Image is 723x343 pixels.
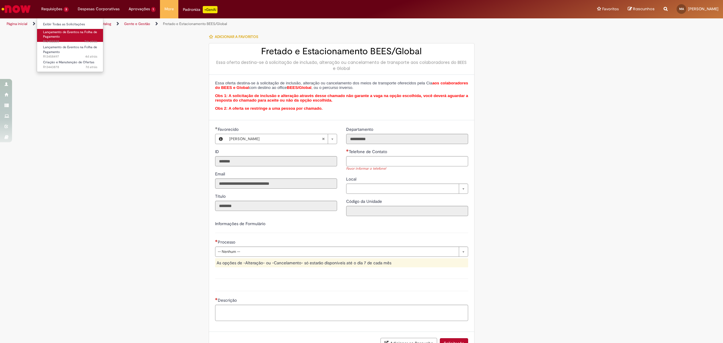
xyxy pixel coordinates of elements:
span: 7d atrás [86,65,97,69]
a: Aberto R13443878 : Criação e Manutenção de Ofertas [37,59,103,70]
button: Adicionar a Favoritos [209,30,261,43]
span: Obs 2: A oferta se restringe a uma pessoa por chamado. [215,106,323,111]
label: Somente leitura - Código da Unidade [346,198,383,204]
span: aos colaboradores do BEES e Global [215,81,468,90]
div: Essa oferta destina-se à solicitação de inclusão, alteração ou cancelamento de transporte aos col... [215,59,468,71]
p: +GenAi [203,6,218,13]
span: Descrição [218,297,238,303]
span: 4d atrás [85,54,97,59]
label: Informações de Formulário [215,221,265,226]
span: BEES/Global [287,85,311,90]
a: Rascunhos [628,6,655,12]
span: Somente leitura - Código da Unidade [346,199,383,204]
input: Email [215,178,337,189]
time: 28/08/2025 15:04:36 [85,54,97,59]
div: Padroniza [183,6,218,13]
span: MA [679,7,684,11]
span: Obrigatório Preenchido [215,127,218,129]
span: [PERSON_NAME] [229,134,322,144]
a: Limpar campo Local [346,184,468,194]
span: R13443878 [43,65,97,70]
a: Gente e Gestão [124,21,150,26]
a: Página inicial [7,21,27,26]
span: Necessários [215,298,218,300]
span: Obs 1: A solicitação de inclusão e alteração através desse chamado não garante a vaga na opção es... [215,93,468,103]
span: Criação e Manutenção de Ofertas [43,60,94,65]
span: Processo [218,239,236,245]
span: Necessários [346,149,349,152]
abbr: Limpar campo Favorecido [319,134,328,144]
div: As opções de -Alteração- ou -Cancelamento- só estarão disponíveis até o dia 7 de cada mês [215,258,468,267]
span: Essa oferta destina-se à solicitação de inclusão, alteração ou cancelamento dos meios de transpor... [215,81,468,90]
span: Somente leitura - Departamento [346,127,374,132]
a: Fretado e Estacionamento BEES/Global [163,21,227,26]
a: Exibir Todas as Solicitações [37,21,103,28]
textarea: Descrição [215,305,468,321]
input: Departamento [346,134,468,144]
span: More [164,6,174,12]
span: Rascunhos [633,6,655,12]
span: Despesas Corporativas [78,6,120,12]
label: Somente leitura - Departamento [346,126,374,132]
time: 01/09/2025 08:42:05 [84,39,97,44]
span: Necessários [215,240,218,242]
input: Telefone de Contato [346,156,468,166]
span: Somente leitura - ID [215,149,220,154]
input: ID [215,156,337,166]
span: Adicionar a Favoritos [215,34,258,39]
label: Somente leitura - Título [215,193,227,199]
span: -- Nenhum -- [218,247,456,256]
span: Aprovações [129,6,150,12]
ul: Requisições [37,18,103,72]
span: 1 [151,7,156,12]
span: 7m atrás [84,39,97,44]
span: Lançamento de Eventos na Folha de Pagamento [43,30,97,39]
label: Somente leitura - ID [215,149,220,155]
span: R13458497 [43,54,97,59]
a: Aberto R13452228 : Lançamento de Eventos na Folha de Pagamento [37,29,103,42]
h2: Fretado e Estacionamento BEES/Global [215,46,468,56]
span: Local [346,176,358,182]
img: ServiceNow [1,3,32,15]
ul: Trilhas de página [5,18,477,30]
label: Somente leitura - Email [215,171,226,177]
input: Título [215,201,337,211]
span: Necessários - Favorecido [218,127,240,132]
span: [PERSON_NAME] [688,6,718,11]
span: 3 [64,7,69,12]
span: Lançamento de Eventos na Folha de Pagamento [43,45,97,54]
span: R13452228 [43,39,97,44]
a: [PERSON_NAME]Limpar campo Favorecido [226,134,337,144]
input: Código da Unidade [346,206,468,216]
span: Favoritos [602,6,619,12]
a: Aberto R13458497 : Lançamento de Eventos na Folha de Pagamento [37,44,103,57]
span: Telefone de Contato [349,149,388,154]
div: Favor informar o telefone! [346,166,468,171]
button: Favorecido, Visualizar este registro Michael Almeida [215,134,226,144]
time: 25/08/2025 11:47:30 [86,65,97,69]
span: Requisições [41,6,62,12]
